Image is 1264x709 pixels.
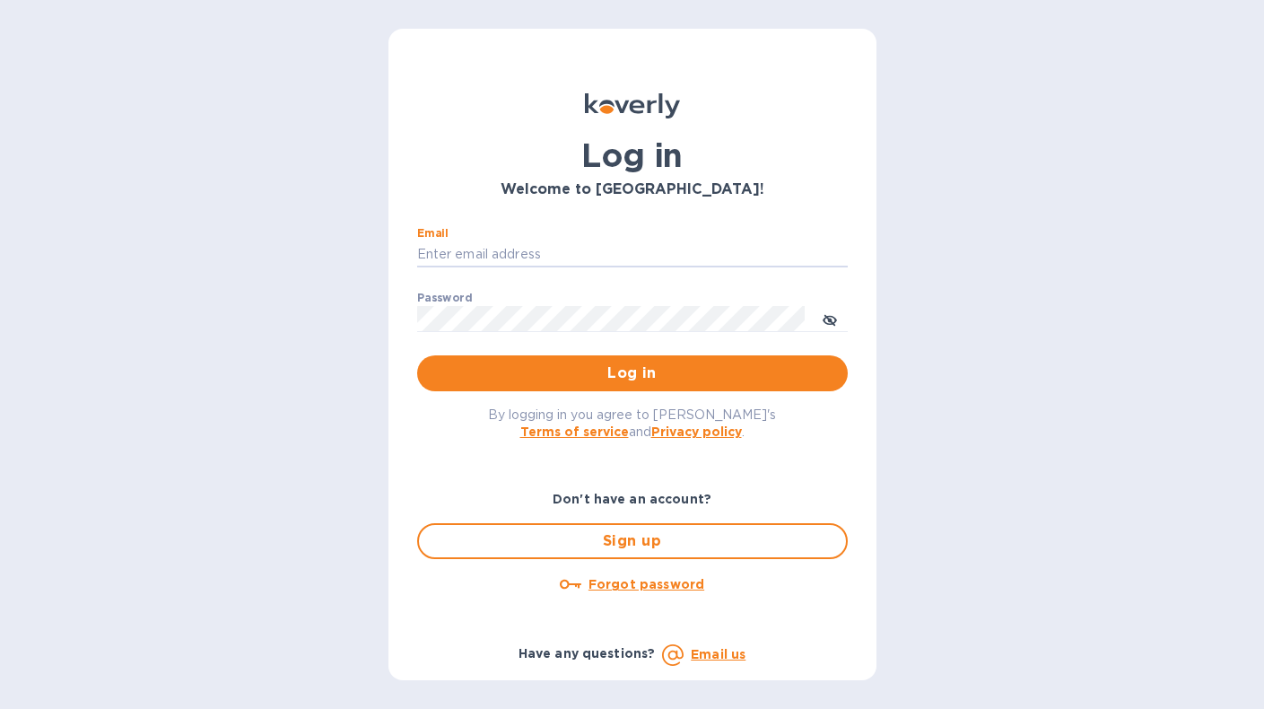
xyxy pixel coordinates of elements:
[417,293,472,303] label: Password
[417,241,848,268] input: Enter email address
[417,136,848,174] h1: Log in
[520,425,629,439] a: Terms of service
[588,577,704,591] u: Forgot password
[432,363,833,384] span: Log in
[651,425,742,439] a: Privacy policy
[585,93,680,118] img: Koverly
[417,181,848,198] h3: Welcome to [GEOGRAPHIC_DATA]!
[417,228,449,239] label: Email
[519,646,656,661] b: Have any questions?
[433,530,832,552] span: Sign up
[812,301,848,337] button: toggle password visibility
[691,647,745,661] a: Email us
[417,355,848,391] button: Log in
[553,492,711,506] b: Don't have an account?
[417,523,848,559] button: Sign up
[488,407,776,439] span: By logging in you agree to [PERSON_NAME]'s and .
